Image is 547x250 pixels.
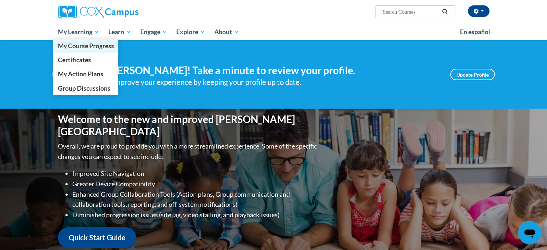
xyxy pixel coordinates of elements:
[460,28,490,36] span: En español
[58,5,138,18] img: Cox Campus
[58,28,99,36] span: My Learning
[172,24,210,40] a: Explore
[58,85,110,92] span: Group Discussions
[468,5,489,17] button: Account Settings
[72,168,319,179] li: Improved Site Navigation
[104,24,136,40] a: Learn
[47,24,500,40] div: Main menu
[53,58,85,91] img: Profile Image
[140,28,167,36] span: Engage
[136,24,172,40] a: Engage
[53,53,119,67] a: Certificates
[58,56,91,64] span: Certificates
[72,210,319,220] li: Diminished progression issues (site lag, video stalling, and playback issues)
[53,24,104,40] a: My Learning
[58,70,103,78] span: My Action Plans
[210,24,243,40] a: About
[214,28,239,36] span: About
[53,39,119,53] a: My Course Progress
[518,221,541,244] iframe: Button to launch messaging window
[96,76,439,88] div: Help improve your experience by keeping your profile up to date.
[53,67,119,81] a: My Action Plans
[96,64,439,77] h4: Hi [PERSON_NAME]! Take a minute to review your profile.
[58,113,319,137] h1: Welcome to the new and improved [PERSON_NAME][GEOGRAPHIC_DATA]
[58,141,319,162] p: Overall, we are proud to provide you with a more streamlined experience. Some of the specific cha...
[72,179,319,189] li: Greater Device Compatibility
[53,81,119,95] a: Group Discussions
[176,28,205,36] span: Explore
[382,8,439,16] input: Search Courses
[58,5,195,18] a: Cox Campus
[450,69,495,80] a: Update Profile
[108,28,131,36] span: Learn
[72,189,319,210] li: Enhanced Group Collaboration Tools (Action plans, Group communication and collaboration tools, re...
[455,24,495,40] a: En español
[58,42,114,50] span: My Course Progress
[58,227,136,248] a: Quick Start Guide
[439,8,450,16] button: Search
